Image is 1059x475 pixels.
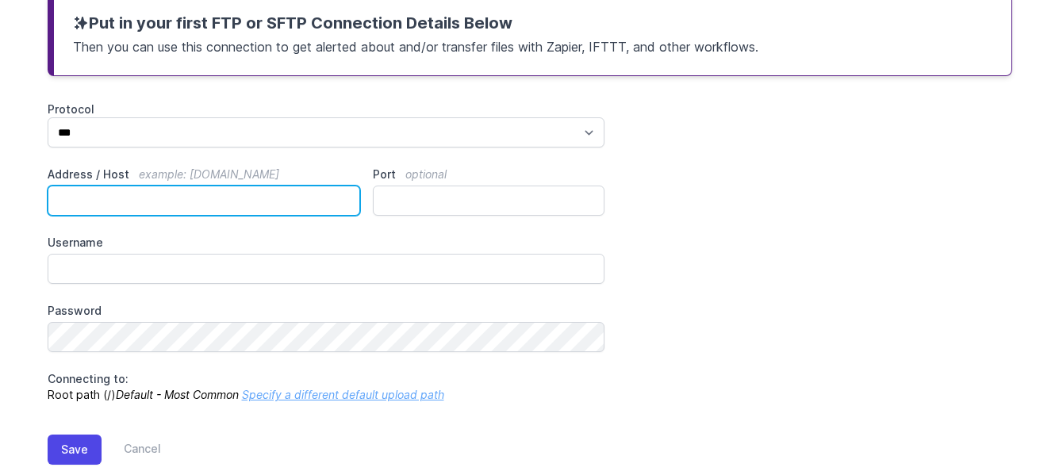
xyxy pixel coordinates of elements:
span: example: [DOMAIN_NAME] [139,167,279,181]
a: Specify a different default upload path [242,388,444,401]
label: Protocol [48,102,605,117]
label: Address / Host [48,167,361,182]
span: optional [405,167,447,181]
iframe: Drift Widget Chat Controller [980,396,1040,456]
p: Root path (/) [48,371,605,403]
h3: Put in your first FTP or SFTP Connection Details Below [73,12,992,34]
span: Connecting to: [48,372,129,385]
label: Password [48,303,605,319]
i: Default - Most Common [116,388,239,401]
label: Port [373,167,604,182]
p: Then you can use this connection to get alerted about and/or transfer files with Zapier, IFTTT, a... [73,34,992,56]
a: Cancel [102,435,161,465]
label: Username [48,235,605,251]
button: Save [48,435,102,465]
